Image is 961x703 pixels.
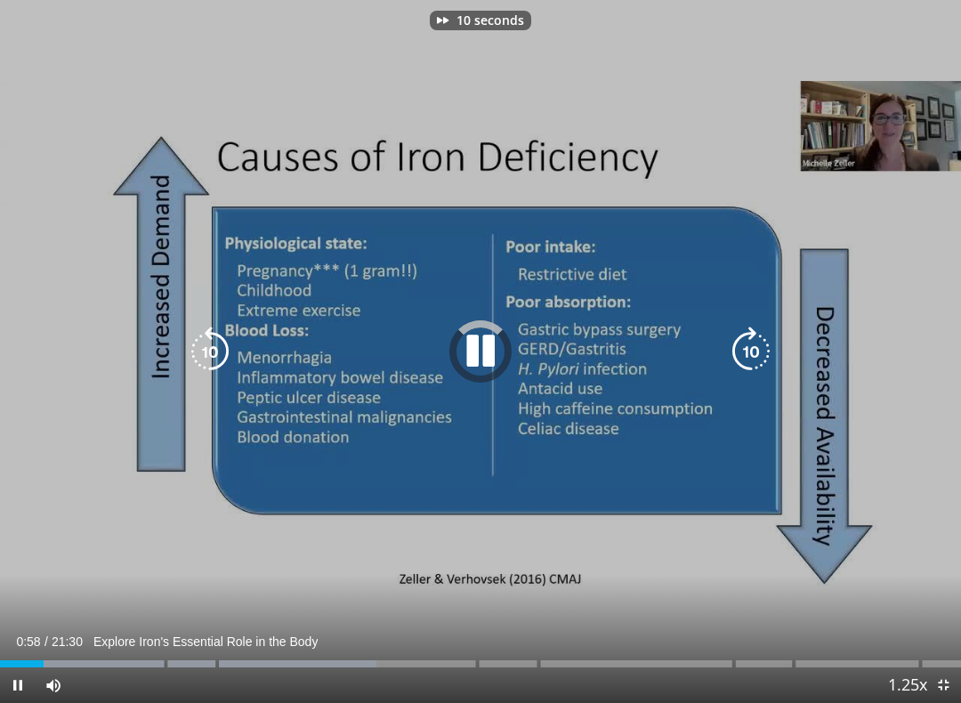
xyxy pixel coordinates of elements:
p: 10 seconds [456,14,524,27]
button: Playback Rate [890,667,925,703]
span: / [44,634,48,649]
button: Exit Fullscreen [925,667,961,703]
span: 21:30 [52,634,83,649]
span: Explore Iron's Essential Role in the Body [93,634,318,650]
button: Mute [36,667,71,703]
span: 0:58 [16,634,40,649]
